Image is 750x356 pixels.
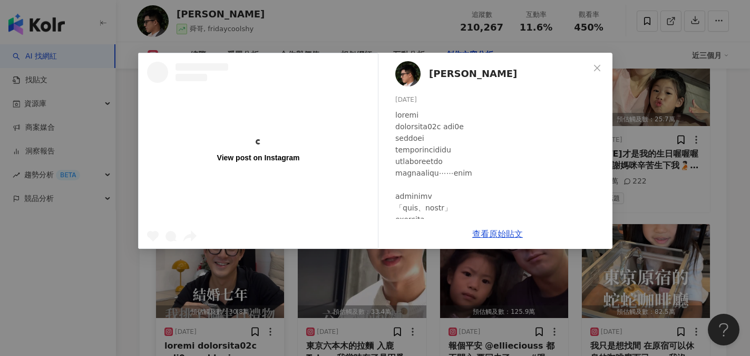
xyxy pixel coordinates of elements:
[587,57,608,79] button: Close
[472,229,523,239] a: 查看原始貼文
[395,95,604,105] div: [DATE]
[593,64,601,72] span: close
[217,153,299,162] div: View post on Instagram
[139,53,378,248] a: View post on Instagram
[429,66,517,81] span: [PERSON_NAME]
[395,61,421,86] img: KOL Avatar
[395,61,589,86] a: KOL Avatar[PERSON_NAME]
